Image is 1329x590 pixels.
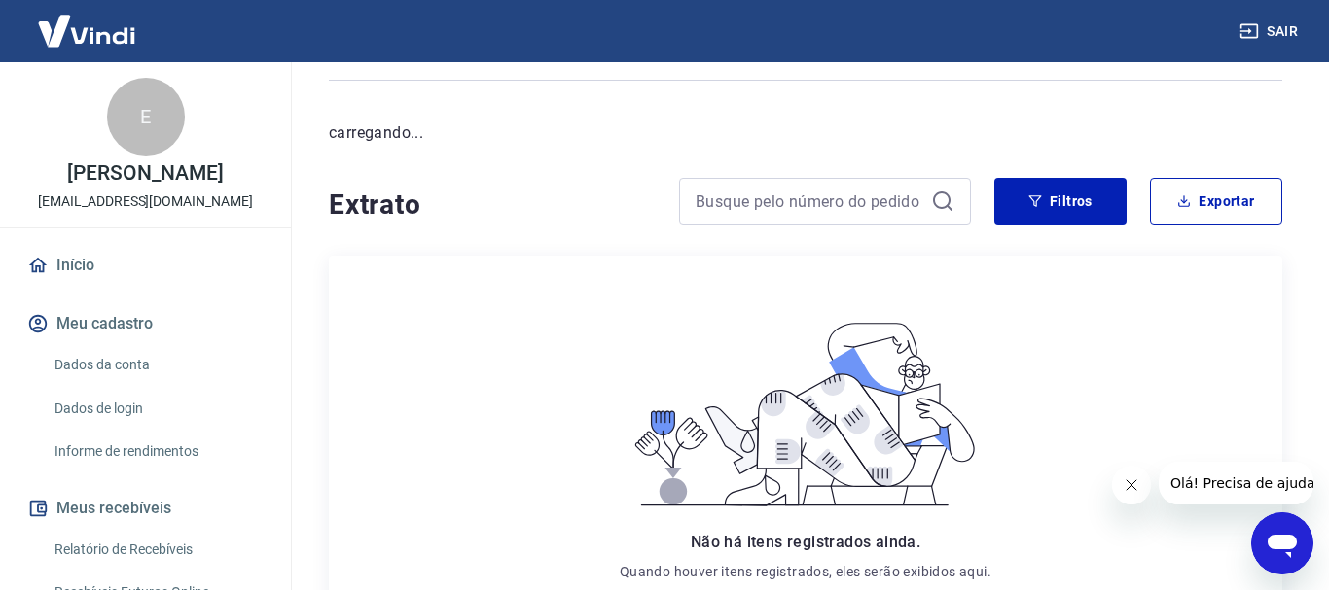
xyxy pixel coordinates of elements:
iframe: Mensagem da empresa [1159,462,1313,504]
iframe: Botão para abrir a janela de mensagens [1251,512,1313,574]
span: Olá! Precisa de ajuda? [12,14,163,29]
a: Dados de login [47,389,268,429]
div: E [107,78,185,156]
input: Busque pelo número do pedido [696,187,923,216]
img: Vindi [23,1,150,60]
a: Dados da conta [47,345,268,385]
button: Exportar [1150,178,1282,225]
button: Filtros [994,178,1127,225]
p: carregando... [329,121,1282,145]
button: Meu cadastro [23,302,268,345]
button: Sair [1236,14,1306,50]
a: Relatório de Recebíveis [47,530,268,570]
iframe: Fechar mensagem [1112,466,1151,504]
p: [EMAIL_ADDRESS][DOMAIN_NAME] [38,191,253,212]
a: Início [23,244,268,287]
p: Quando houver itens registrados, eles serão exibidos aqui. [620,562,991,581]
p: [PERSON_NAME] [67,163,223,184]
h4: Extrato [329,186,656,225]
span: Não há itens registrados ainda. [691,533,920,551]
a: Informe de rendimentos [47,432,268,471]
button: Meus recebíveis [23,487,268,530]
